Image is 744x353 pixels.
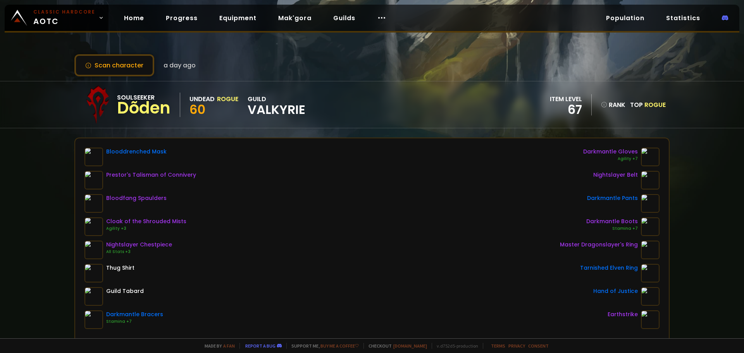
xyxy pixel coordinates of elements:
div: Hand of Justice [593,287,638,295]
img: item-2105 [84,264,103,282]
a: Progress [160,10,204,26]
a: Equipment [213,10,263,26]
img: item-22003 [641,217,660,236]
small: Classic Hardcore [33,9,95,15]
img: item-17102 [84,217,103,236]
span: Support me, [286,343,359,349]
img: item-16832 [84,194,103,213]
button: Scan character [74,54,154,76]
img: item-19384 [641,241,660,259]
a: Report a bug [245,343,276,349]
div: Undead [189,94,215,104]
img: item-22004 [84,310,103,329]
div: item level [550,94,582,104]
a: Privacy [508,343,525,349]
div: Master Dragonslayer's Ring [560,241,638,249]
span: v. d752d5 - production [432,343,478,349]
div: All Stats +3 [106,249,172,255]
span: Rogue [644,100,666,109]
a: Terms [491,343,505,349]
div: Stamina +7 [586,226,638,232]
a: Population [600,10,651,26]
span: AOTC [33,9,95,27]
div: Darkmantle Bracers [106,310,163,319]
div: Darkmantle Gloves [583,148,638,156]
a: Statistics [660,10,706,26]
div: Bloodfang Spaulders [106,194,167,202]
span: Valkyrie [248,104,305,115]
div: Blooddrenched Mask [106,148,167,156]
div: Top [630,100,666,110]
div: Agility +3 [106,226,186,232]
div: Stamina +7 [106,319,163,325]
div: 67 [550,104,582,115]
img: item-21180 [641,310,660,329]
div: Soulseeker [117,93,170,102]
img: item-5976 [84,287,103,306]
a: Guilds [327,10,362,26]
div: Guild Tabard [106,287,144,295]
a: Buy me a coffee [320,343,359,349]
a: Consent [528,343,549,349]
div: Darkmantle Boots [586,217,638,226]
a: Mak'gora [272,10,318,26]
a: Home [118,10,150,26]
a: [DOMAIN_NAME] [393,343,427,349]
span: 60 [189,101,205,118]
img: item-22006 [641,148,660,166]
div: Earthstrike [608,310,638,319]
div: Rogue [217,94,238,104]
div: Thug Shirt [106,264,134,272]
img: item-22007 [641,194,660,213]
span: Made by [200,343,235,349]
div: Nightslayer Belt [593,171,638,179]
img: item-11815 [641,287,660,306]
div: Tarnished Elven Ring [580,264,638,272]
div: Agility +7 [583,156,638,162]
div: Darkmantle Pants [587,194,638,202]
div: Cloak of the Shrouded Mists [106,217,186,226]
img: item-18500 [641,264,660,282]
a: Classic HardcoreAOTC [5,5,108,31]
a: a fan [223,343,235,349]
span: a day ago [164,60,196,70]
img: item-22718 [84,148,103,166]
img: item-16820 [84,241,103,259]
div: Dõden [117,102,170,114]
span: Checkout [363,343,427,349]
img: item-19377 [84,171,103,189]
div: Prestor's Talisman of Connivery [106,171,196,179]
div: Nightslayer Chestpiece [106,241,172,249]
div: rank [601,100,625,110]
img: item-16827 [641,171,660,189]
div: guild [248,94,305,115]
